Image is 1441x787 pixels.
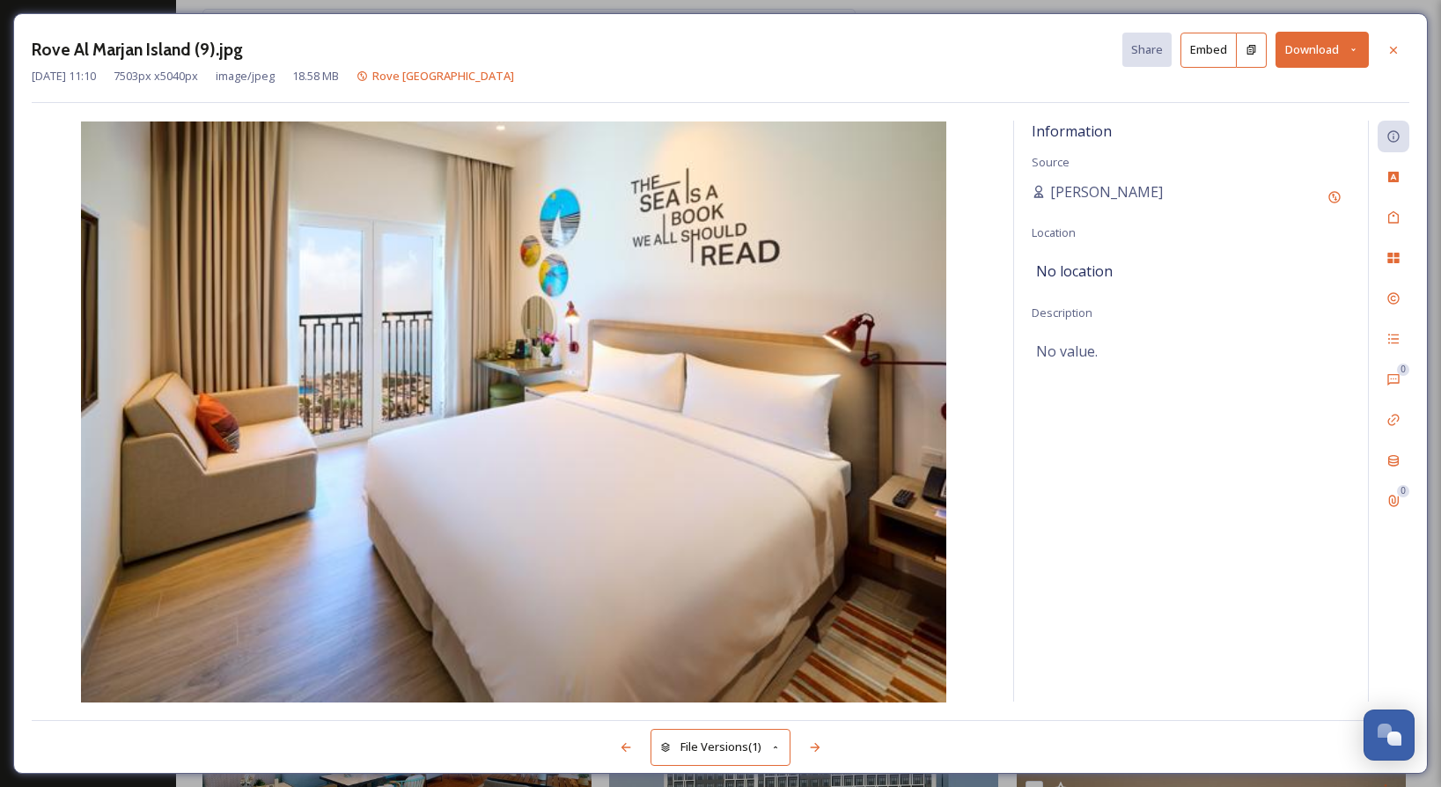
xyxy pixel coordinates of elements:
[32,68,96,85] span: [DATE] 11:10
[1397,364,1409,376] div: 0
[1036,341,1098,362] span: No value.
[32,121,996,702] img: be8a0280-e2c7-4f33-8a30-b3c541f6aa8a.jpg
[1032,224,1076,240] span: Location
[292,68,339,85] span: 18.58 MB
[1032,305,1092,320] span: Description
[216,68,275,85] span: image/jpeg
[1364,710,1415,761] button: Open Chat
[1122,33,1172,67] button: Share
[372,68,514,84] span: Rove [GEOGRAPHIC_DATA]
[1032,121,1112,141] span: Information
[1397,485,1409,497] div: 0
[651,729,791,765] button: File Versions(1)
[1050,181,1163,202] span: [PERSON_NAME]
[1276,32,1369,68] button: Download
[114,68,198,85] span: 7503 px x 5040 px
[1036,261,1113,282] span: No location
[1180,33,1237,68] button: Embed
[32,37,243,63] h3: Rove Al Marjan Island (9).jpg
[1032,154,1070,170] span: Source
